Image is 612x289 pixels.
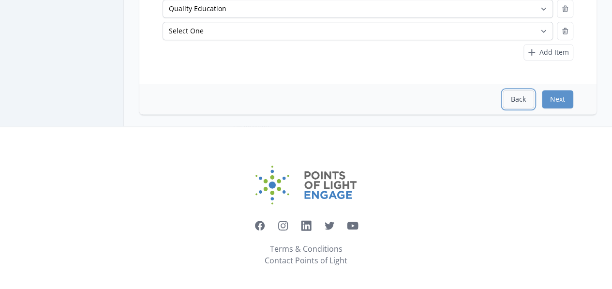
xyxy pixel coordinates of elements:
button: Add Item [523,44,573,61]
a: Terms & Conditions [270,243,343,255]
img: Points of Light Engage [255,166,357,204]
span: Add Item [539,47,569,57]
a: Contact Points of Light [265,255,347,266]
button: Next [542,90,573,108]
button: Back [503,90,534,108]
